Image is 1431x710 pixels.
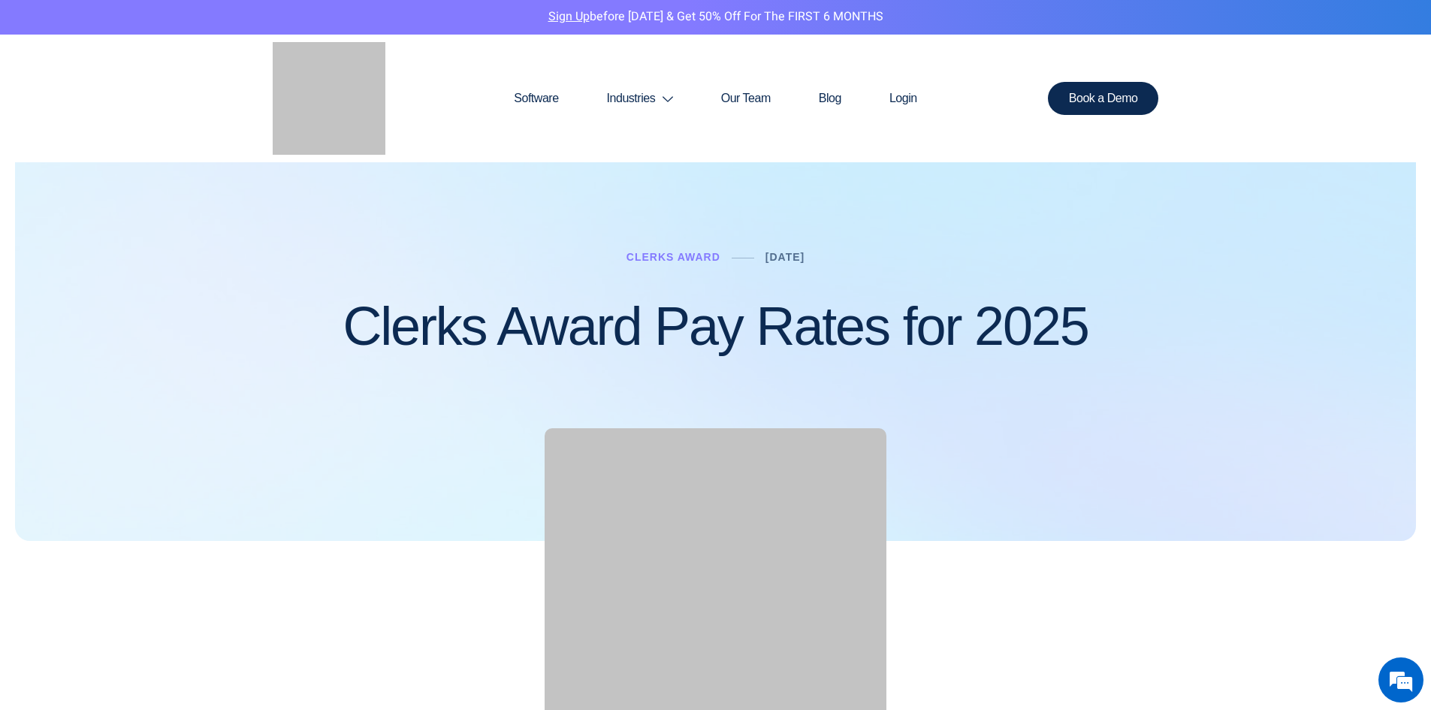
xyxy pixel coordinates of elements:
a: Clerks Award [626,251,720,263]
a: Industries [583,62,697,134]
a: Software [490,62,582,134]
h1: Clerks Award Pay Rates for 2025 [343,297,1088,356]
a: Book a Demo [1048,82,1159,115]
a: [DATE] [765,251,805,263]
a: Sign Up [548,8,590,26]
a: Our Team [697,62,795,134]
span: Book a Demo [1069,92,1138,104]
p: before [DATE] & Get 50% Off for the FIRST 6 MONTHS [11,8,1420,27]
a: Login [865,62,941,134]
a: Blog [795,62,865,134]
